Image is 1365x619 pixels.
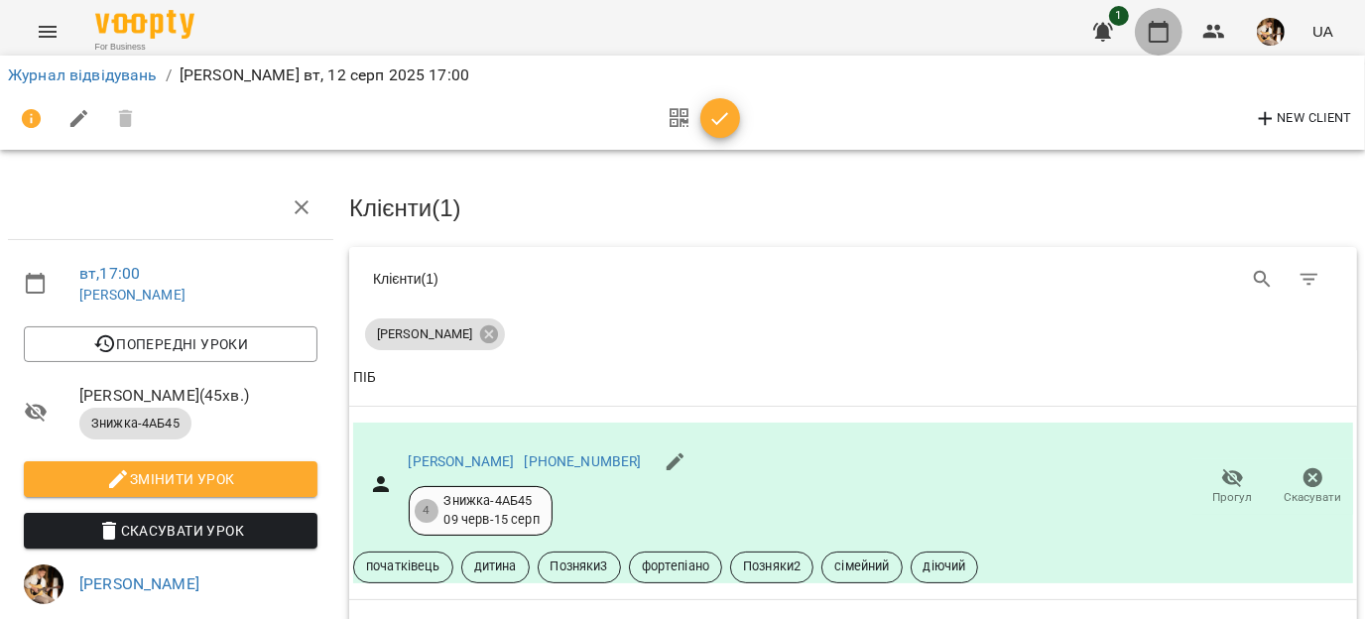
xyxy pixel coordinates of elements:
[1239,256,1287,304] button: Search
[79,415,191,433] span: Знижка-4АБ45
[353,366,1353,390] span: ПІБ
[365,325,484,343] span: [PERSON_NAME]
[40,332,302,356] span: Попередні уроки
[1213,489,1253,506] span: Прогул
[24,564,63,604] img: 0162ea527a5616b79ea1cf03ccdd73a5.jpg
[912,557,978,575] span: діючий
[180,63,469,87] p: [PERSON_NAME] вт, 12 серп 2025 17:00
[79,287,186,303] a: [PERSON_NAME]
[24,8,71,56] button: Menu
[353,366,376,390] div: ПІБ
[8,65,158,84] a: Журнал відвідувань
[524,453,641,469] a: [PHONE_NUMBER]
[353,366,376,390] div: Sort
[409,453,515,469] a: [PERSON_NAME]
[1312,21,1333,42] span: UA
[630,557,721,575] span: фортепіано
[354,557,452,575] span: початківець
[444,492,540,529] div: Знижка-4АБ45 09 черв - 15 серп
[1109,6,1129,26] span: 1
[95,41,194,54] span: For Business
[166,63,172,87] li: /
[365,318,505,350] div: [PERSON_NAME]
[1257,18,1285,46] img: 0162ea527a5616b79ea1cf03ccdd73a5.jpg
[40,467,302,491] span: Змінити урок
[79,574,199,593] a: [PERSON_NAME]
[95,10,194,39] img: Voopty Logo
[822,557,901,575] span: сімейний
[415,499,438,523] div: 4
[462,557,529,575] span: дитина
[79,264,140,283] a: вт , 17:00
[24,326,317,362] button: Попередні уроки
[373,269,838,289] div: Клієнти ( 1 )
[79,384,317,408] span: [PERSON_NAME] ( 45 хв. )
[539,557,620,575] span: Позняки3
[349,247,1357,310] div: Table Toolbar
[349,195,1357,221] h3: Клієнти ( 1 )
[1304,13,1341,50] button: UA
[24,461,317,497] button: Змінити урок
[40,519,302,543] span: Скасувати Урок
[1192,459,1273,515] button: Прогул
[1249,103,1357,135] button: New Client
[1273,459,1353,515] button: Скасувати
[1286,256,1333,304] button: Фільтр
[1285,489,1342,506] span: Скасувати
[24,513,317,549] button: Скасувати Урок
[8,63,1357,87] nav: breadcrumb
[1254,107,1352,131] span: New Client
[731,557,812,575] span: Позняки2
